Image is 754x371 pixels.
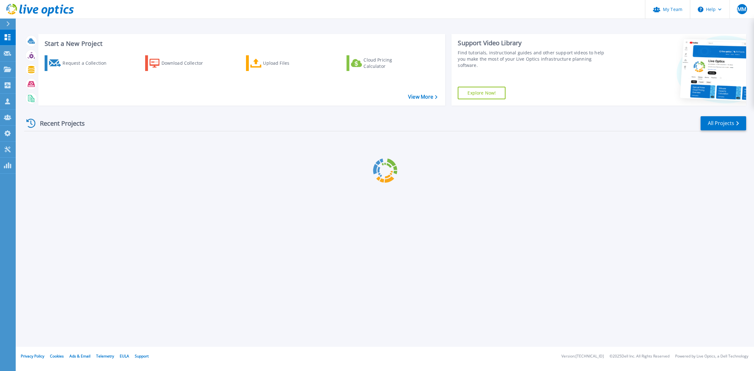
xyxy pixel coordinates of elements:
[21,353,44,359] a: Privacy Policy
[675,354,748,358] li: Powered by Live Optics, a Dell Technology
[347,55,417,71] a: Cloud Pricing Calculator
[50,353,64,359] a: Cookies
[263,57,313,69] div: Upload Files
[701,116,746,130] a: All Projects
[145,55,215,71] a: Download Collector
[458,39,609,47] div: Support Video Library
[408,94,437,100] a: View More
[120,353,129,359] a: EULA
[458,87,505,99] a: Explore Now!
[45,55,115,71] a: Request a Collection
[737,7,746,12] span: MM
[561,354,604,358] li: Version: [TECHNICAL_ID]
[69,353,90,359] a: Ads & Email
[161,57,212,69] div: Download Collector
[45,40,437,47] h3: Start a New Project
[24,116,93,131] div: Recent Projects
[63,57,113,69] div: Request a Collection
[363,57,414,69] div: Cloud Pricing Calculator
[609,354,669,358] li: © 2025 Dell Inc. All Rights Reserved
[96,353,114,359] a: Telemetry
[458,50,609,68] div: Find tutorials, instructional guides and other support videos to help you make the most of your L...
[246,55,316,71] a: Upload Files
[135,353,149,359] a: Support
